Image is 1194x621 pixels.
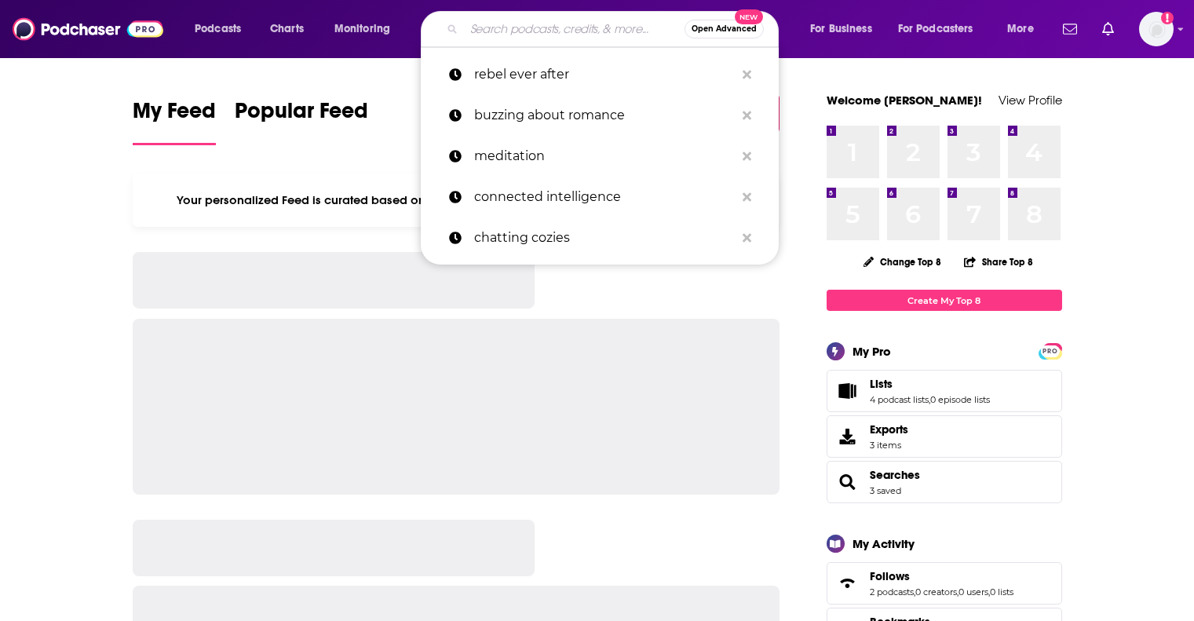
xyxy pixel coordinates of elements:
button: open menu [323,16,411,42]
a: meditation [421,136,779,177]
button: Share Top 8 [963,247,1034,277]
span: Exports [832,426,864,447]
span: Follows [827,562,1062,605]
a: Charts [260,16,313,42]
a: connected intelligence [421,177,779,217]
span: , [914,586,915,597]
span: Searches [827,461,1062,503]
button: open menu [799,16,892,42]
a: View Profile [999,93,1062,108]
a: 0 creators [915,586,957,597]
a: chatting cozies [421,217,779,258]
a: Lists [832,380,864,402]
p: buzzing about romance [474,95,735,136]
a: Searches [832,471,864,493]
a: 0 users [958,586,988,597]
span: Monitoring [334,18,390,40]
a: 2 podcasts [870,586,914,597]
span: PRO [1041,345,1060,357]
button: Show profile menu [1139,12,1174,46]
a: My Feed [133,97,216,145]
a: 3 saved [870,485,901,496]
a: 0 episode lists [930,394,990,405]
button: open menu [888,16,996,42]
span: Exports [870,422,908,437]
div: Search podcasts, credits, & more... [436,11,794,47]
a: Show notifications dropdown [1057,16,1083,42]
div: My Pro [853,344,891,359]
a: 0 lists [990,586,1013,597]
span: Open Advanced [692,25,757,33]
a: Follows [870,569,1013,583]
span: Follows [870,569,910,583]
p: chatting cozies [474,217,735,258]
a: Follows [832,572,864,594]
span: Lists [827,370,1062,412]
a: Searches [870,468,920,482]
a: buzzing about romance [421,95,779,136]
span: For Business [810,18,872,40]
span: , [929,394,930,405]
a: Create My Top 8 [827,290,1062,311]
span: Podcasts [195,18,241,40]
span: New [735,9,763,24]
span: , [988,586,990,597]
span: Logged in as ei1745 [1139,12,1174,46]
a: Welcome [PERSON_NAME]! [827,93,982,108]
p: rebel ever after [474,54,735,95]
svg: Add a profile image [1161,12,1174,24]
div: Your personalized Feed is curated based on the Podcasts, Creators, Users, and Lists that you Follow. [133,174,780,227]
input: Search podcasts, credits, & more... [464,16,685,42]
a: Popular Feed [235,97,368,145]
button: Change Top 8 [854,252,951,272]
span: My Feed [133,97,216,133]
span: Charts [270,18,304,40]
span: Lists [870,377,893,391]
span: Popular Feed [235,97,368,133]
a: Show notifications dropdown [1096,16,1120,42]
span: , [957,586,958,597]
img: User Profile [1139,12,1174,46]
a: PRO [1041,345,1060,356]
button: open menu [184,16,261,42]
span: 3 items [870,440,908,451]
img: Podchaser - Follow, Share and Rate Podcasts [13,14,163,44]
span: More [1007,18,1034,40]
p: meditation [474,136,735,177]
a: Exports [827,415,1062,458]
span: For Podcasters [898,18,973,40]
button: open menu [996,16,1053,42]
a: rebel ever after [421,54,779,95]
a: 4 podcast lists [870,394,929,405]
div: My Activity [853,536,915,551]
p: connected intelligence [474,177,735,217]
a: Lists [870,377,990,391]
button: Open AdvancedNew [685,20,764,38]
